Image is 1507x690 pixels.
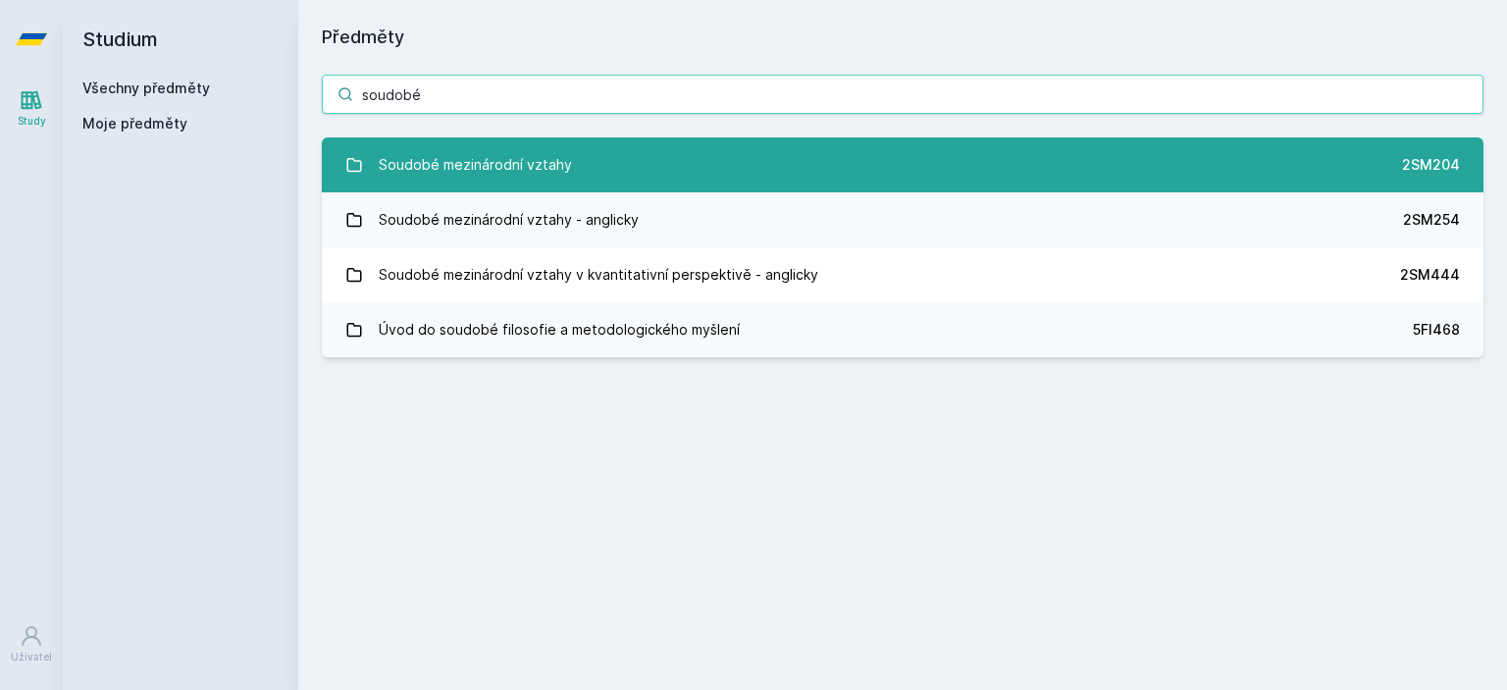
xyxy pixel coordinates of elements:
[1413,320,1460,340] div: 5FI468
[18,114,46,129] div: Study
[1400,265,1460,285] div: 2SM444
[379,255,818,294] div: Soudobé mezinárodní vztahy v kvantitativní perspektivě - anglicky
[4,614,59,674] a: Uživatel
[1403,210,1460,230] div: 2SM254
[379,200,639,239] div: Soudobé mezinárodní vztahy - anglicky
[322,192,1483,247] a: Soudobé mezinárodní vztahy - anglicky 2SM254
[1402,155,1460,175] div: 2SM204
[322,75,1483,114] input: Název nebo ident předmětu…
[322,24,1483,51] h1: Předměty
[322,302,1483,357] a: Úvod do soudobé filosofie a metodologického myšlení 5FI468
[322,137,1483,192] a: Soudobé mezinárodní vztahy 2SM204
[379,310,740,349] div: Úvod do soudobé filosofie a metodologického myšlení
[4,79,59,138] a: Study
[82,114,187,133] span: Moje předměty
[379,145,572,185] div: Soudobé mezinárodní vztahy
[11,650,52,664] div: Uživatel
[322,247,1483,302] a: Soudobé mezinárodní vztahy v kvantitativní perspektivě - anglicky 2SM444
[82,80,210,96] a: Všechny předměty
